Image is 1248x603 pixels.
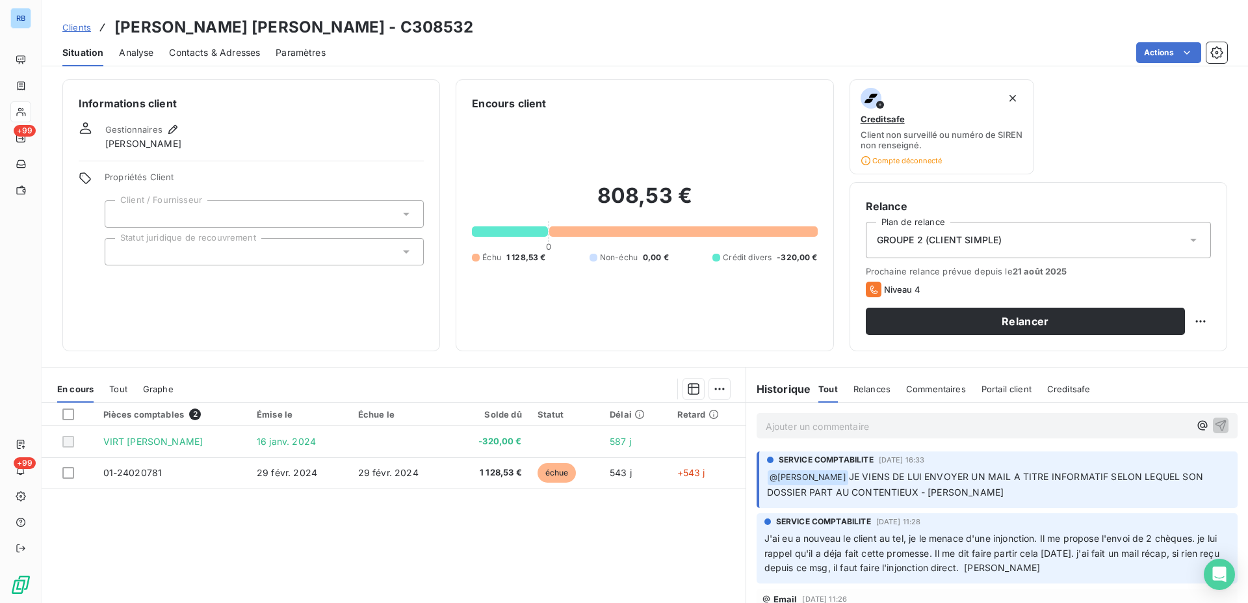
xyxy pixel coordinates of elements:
div: Solde dû [459,409,521,420]
div: Pièces comptables [103,409,242,420]
span: 1 128,53 € [506,252,546,263]
span: 29 févr. 2024 [257,467,317,478]
span: Prochaine relance prévue depuis le [866,266,1211,276]
span: [PERSON_NAME] [105,137,181,150]
span: Compte déconnecté [861,155,942,166]
span: Gestionnaires [105,124,162,135]
h6: Relance [866,198,1211,214]
span: 01-24020781 [103,467,162,478]
span: 21 août 2025 [1013,266,1067,276]
div: Émise le [257,409,343,420]
span: Analyse [119,46,153,59]
div: Retard [677,409,738,420]
span: 29 févr. 2024 [358,467,419,478]
span: Non-échu [600,252,638,263]
span: 543 j [610,467,632,478]
a: Clients [62,21,91,34]
span: -320,00 € [777,252,817,263]
input: Ajouter une valeur [116,208,126,220]
h2: 808,53 € [472,183,817,222]
a: +99 [10,127,31,148]
h6: Informations client [79,96,424,111]
button: CreditsafeClient non surveillé ou numéro de SIREN non renseigné.Compte déconnecté [850,79,1035,174]
span: +543 j [677,467,705,478]
div: Délai [610,409,661,420]
span: Graphe [143,384,174,394]
span: Portail client [981,384,1032,394]
span: -320,00 € [459,435,521,448]
span: Tout [818,384,838,394]
span: 587 j [610,436,631,447]
span: Relances [853,384,890,394]
span: Paramètres [276,46,326,59]
span: [DATE] 11:26 [802,595,847,603]
h6: Historique [746,381,811,397]
span: [DATE] 11:28 [876,518,921,526]
span: SERVICE COMPTABILITE [776,516,871,528]
span: échue [538,463,577,483]
span: +99 [14,125,36,137]
input: Ajouter une valeur [116,246,126,258]
span: Propriétés Client [105,172,424,190]
img: Logo LeanPay [10,574,31,595]
span: Situation [62,46,103,59]
span: Creditsafe [861,114,905,124]
span: Échu [482,252,501,263]
span: Niveau 4 [884,284,920,295]
span: Creditsafe [1047,384,1091,394]
button: Actions [1136,42,1201,63]
button: Relancer [866,308,1185,335]
span: Crédit divers [723,252,772,263]
span: En cours [57,384,94,394]
span: J'ai eu a nouveau le client au tel, je le menace d'une injonction. Il me propose l'envoi de 2 chè... [764,533,1222,574]
h3: [PERSON_NAME] [PERSON_NAME] - C308532 [114,16,474,39]
div: Échue le [358,409,444,420]
span: VIRT [PERSON_NAME] [103,436,203,447]
span: +99 [14,457,36,469]
span: 16 janv. 2024 [257,436,316,447]
span: GROUPE 2 (CLIENT SIMPLE) [877,234,1002,247]
span: Commentaires [906,384,966,394]
span: SERVICE COMPTABILITE [779,454,874,466]
span: [DATE] 16:33 [879,456,925,464]
span: @ [PERSON_NAME] [768,470,848,485]
div: Statut [538,409,594,420]
span: Client non surveillé ou numéro de SIREN non renseigné. [861,129,1024,150]
span: 1 128,53 € [459,466,521,479]
span: 2 [189,409,201,420]
span: JE VIENS DE LUI ENVOYER UN MAIL A TITRE INFORMATIF SELON LEQUEL SON DOSSIER PART AU CONTENTIEUX -... [767,471,1206,498]
h6: Encours client [472,96,546,111]
span: Tout [109,384,127,394]
span: Contacts & Adresses [169,46,260,59]
div: Open Intercom Messenger [1204,559,1235,590]
div: RB [10,8,31,29]
span: 0 [546,241,551,252]
span: 0,00 € [643,252,669,263]
span: Clients [62,22,91,33]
